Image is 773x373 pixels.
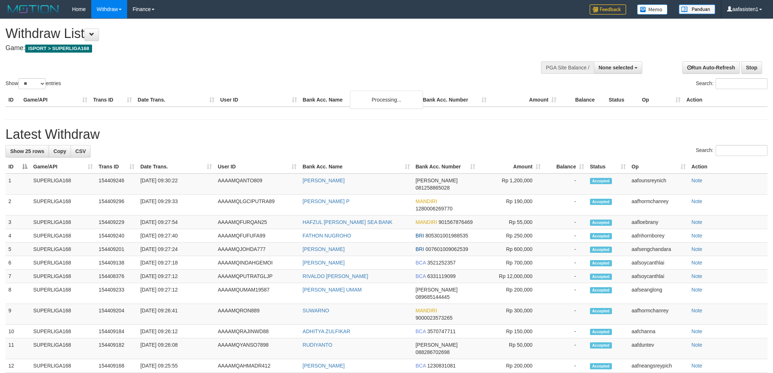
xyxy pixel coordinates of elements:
[427,363,456,369] span: Copy 1230831081 to clipboard
[5,174,30,195] td: 1
[629,283,689,304] td: aafseanglong
[5,256,30,270] td: 6
[478,229,544,243] td: Rp 250,000
[96,195,137,216] td: 154409296
[300,160,412,174] th: Bank Acc. Name: activate to sort column ascending
[478,359,544,373] td: Rp 200,000
[18,78,46,89] select: Showentries
[416,342,458,348] span: [PERSON_NAME]
[544,304,587,325] td: -
[478,256,544,270] td: Rp 700,000
[416,219,437,225] span: MANDIRI
[5,26,508,41] h1: Withdraw List
[590,178,612,184] span: Accepted
[544,338,587,359] td: -
[416,178,458,183] span: [PERSON_NAME]
[302,308,329,313] a: SUWARNO
[679,4,715,14] img: panduan.png
[5,243,30,256] td: 5
[683,93,768,107] th: Action
[71,145,91,157] a: CSV
[544,243,587,256] td: -
[137,256,215,270] td: [DATE] 09:27:18
[544,229,587,243] td: -
[137,160,215,174] th: Date Trans.: activate to sort column ascending
[30,229,96,243] td: SUPERLIGA168
[302,246,344,252] a: [PERSON_NAME]
[416,198,437,204] span: MANDIRI
[590,4,626,15] img: Feedback.jpg
[215,270,300,283] td: AAAAMQPUTRATGLJP
[692,233,702,239] a: Note
[692,219,702,225] a: Note
[416,349,450,355] span: Copy 088286702698 to clipboard
[696,145,768,156] label: Search:
[30,243,96,256] td: SUPERLIGA168
[544,283,587,304] td: -
[137,359,215,373] td: [DATE] 09:25:55
[215,338,300,359] td: AAAAMQYANSO7898
[716,78,768,89] input: Search:
[590,199,612,205] span: Accepted
[637,4,668,15] img: Button%20Memo.svg
[692,246,702,252] a: Note
[629,256,689,270] td: aafsoycanthlai
[96,229,137,243] td: 154409240
[90,93,135,107] th: Trans ID
[692,260,702,266] a: Note
[137,216,215,229] td: [DATE] 09:27:54
[96,283,137,304] td: 154409233
[478,283,544,304] td: Rp 200,000
[478,270,544,283] td: Rp 12,000,000
[427,273,456,279] span: Copy 6331119099 to clipboard
[629,325,689,338] td: aafchanna
[25,45,92,53] span: ISPORT > SUPERLIGA168
[5,283,30,304] td: 8
[5,78,61,89] label: Show entries
[302,260,344,266] a: [PERSON_NAME]
[217,93,300,107] th: User ID
[137,338,215,359] td: [DATE] 09:26:08
[413,160,478,174] th: Bank Acc. Number: activate to sort column ascending
[599,65,633,71] span: None selected
[215,229,300,243] td: AAAAMQFUFUFA99
[692,342,702,348] a: Note
[478,174,544,195] td: Rp 1,200,000
[639,93,683,107] th: Op
[96,243,137,256] td: 154409201
[96,256,137,270] td: 154409138
[96,359,137,373] td: 154409168
[692,178,702,183] a: Note
[629,160,689,174] th: Op: activate to sort column ascending
[716,145,768,156] input: Search:
[416,315,453,321] span: Copy 9000023573265 to clipboard
[590,274,612,280] span: Accepted
[137,243,215,256] td: [DATE] 09:27:24
[590,233,612,239] span: Accepted
[215,256,300,270] td: AAAAMQINDAHGEMOI
[692,273,702,279] a: Note
[302,219,392,225] a: HAFZUL [PERSON_NAME] SEA BANK
[629,243,689,256] td: aafsengchandara
[541,61,594,74] div: PGA Site Balance /
[5,127,768,142] h1: Latest Withdraw
[302,178,344,183] a: [PERSON_NAME]
[96,338,137,359] td: 154409182
[478,195,544,216] td: Rp 190,000
[5,145,49,157] a: Show 25 rows
[302,233,351,239] a: FATHON NUGROHO
[606,93,639,107] th: Status
[629,359,689,373] td: aafneangsreypich
[215,283,300,304] td: AAAAMQUMAM19587
[427,260,456,266] span: Copy 3521252357 to clipboard
[215,359,300,373] td: AAAAMQAHMADR412
[49,145,71,157] a: Copy
[215,304,300,325] td: AAAAMQRON889
[416,308,437,313] span: MANDIRI
[5,270,30,283] td: 7
[30,160,96,174] th: Game/API: activate to sort column ascending
[590,287,612,293] span: Accepted
[478,160,544,174] th: Amount: activate to sort column ascending
[302,342,332,348] a: RUDIYANTO
[689,160,768,174] th: Action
